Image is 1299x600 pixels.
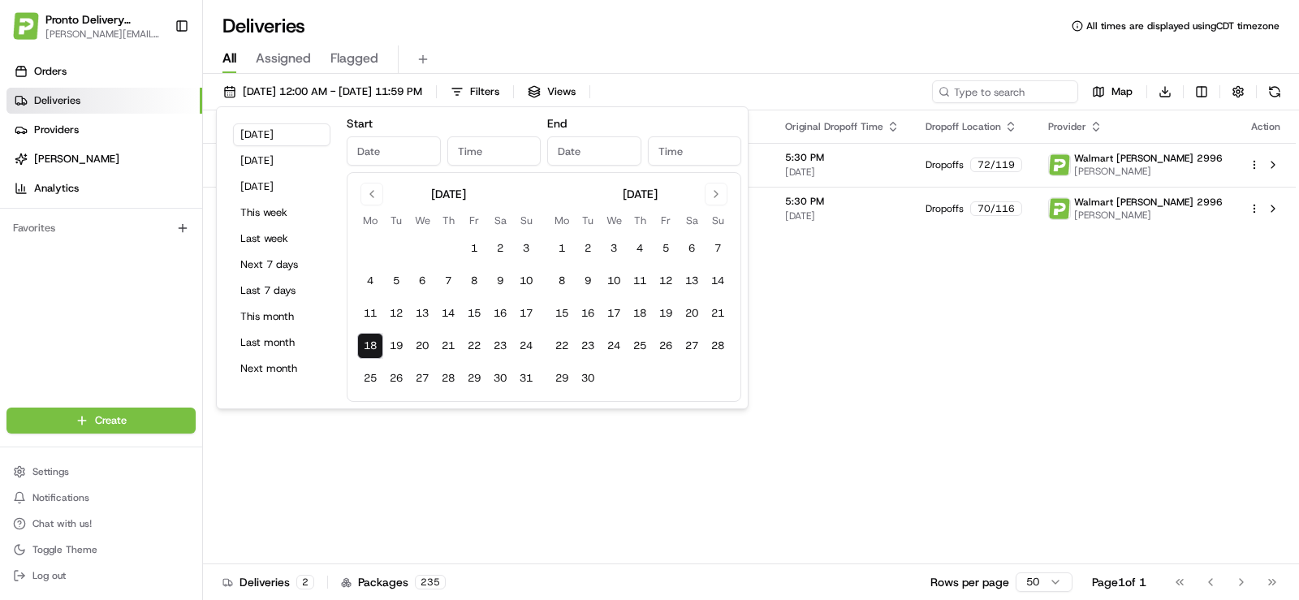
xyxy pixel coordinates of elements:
[6,175,202,201] a: Analytics
[45,28,162,41] button: [PERSON_NAME][EMAIL_ADDRESS][DOMAIN_NAME]
[785,120,883,133] span: Original Dropoff Time
[1086,19,1280,32] span: All times are displayed using CDT timezone
[601,212,627,229] th: Wednesday
[1085,80,1140,103] button: Map
[233,357,330,380] button: Next month
[653,212,679,229] th: Friday
[383,333,409,359] button: 19
[16,65,296,91] p: Welcome 👋
[296,575,314,589] div: 2
[601,300,627,326] button: 17
[461,333,487,359] button: 22
[461,300,487,326] button: 15
[34,152,119,166] span: [PERSON_NAME]
[601,333,627,359] button: 24
[341,574,446,590] div: Packages
[32,569,66,582] span: Log out
[926,120,1001,133] span: Dropoff Location
[679,300,705,326] button: 20
[653,300,679,326] button: 19
[1074,152,1223,165] span: Walmart [PERSON_NAME] 2996
[785,166,900,179] span: [DATE]
[513,333,539,359] button: 24
[243,84,422,99] span: [DATE] 12:00 AM - [DATE] 11:59 PM
[233,175,330,198] button: [DATE]
[409,333,435,359] button: 20
[513,300,539,326] button: 17
[705,235,731,261] button: 7
[233,201,330,224] button: This week
[1092,574,1146,590] div: Page 1 of 1
[513,365,539,391] button: 31
[45,11,162,28] span: Pronto Delivery Service
[627,268,653,294] button: 11
[705,183,727,205] button: Go to next month
[32,543,97,556] span: Toggle Theme
[461,212,487,229] th: Friday
[705,212,731,229] th: Sunday
[547,116,567,131] label: End
[55,155,266,171] div: Start new chat
[233,305,330,328] button: This month
[547,84,576,99] span: Views
[6,146,202,172] a: [PERSON_NAME]
[6,486,196,509] button: Notifications
[347,116,373,131] label: Start
[32,235,124,252] span: Knowledge Base
[575,365,601,391] button: 30
[162,275,196,287] span: Pylon
[930,574,1009,590] p: Rows per page
[276,160,296,179] button: Start new chat
[6,538,196,561] button: Toggle Theme
[34,181,79,196] span: Analytics
[6,564,196,587] button: Log out
[347,136,441,166] input: Date
[357,365,383,391] button: 25
[233,227,330,250] button: Last week
[330,49,378,68] span: Flagged
[575,235,601,261] button: 2
[970,158,1022,172] div: 72 / 119
[409,212,435,229] th: Wednesday
[447,136,542,166] input: Time
[383,365,409,391] button: 26
[679,268,705,294] button: 13
[6,117,202,143] a: Providers
[549,212,575,229] th: Monday
[679,333,705,359] button: 27
[547,136,641,166] input: Date
[10,229,131,258] a: 📗Knowledge Base
[1049,198,1070,219] img: profile_internal_provider_pronto_delivery_service_internal.png
[415,575,446,589] div: 235
[6,460,196,483] button: Settings
[575,268,601,294] button: 9
[16,237,29,250] div: 📗
[6,512,196,535] button: Chat with us!
[435,365,461,391] button: 28
[549,365,575,391] button: 29
[233,123,330,146] button: [DATE]
[513,235,539,261] button: 3
[627,333,653,359] button: 25
[487,333,513,359] button: 23
[409,268,435,294] button: 6
[549,268,575,294] button: 8
[233,149,330,172] button: [DATE]
[153,235,261,252] span: API Documentation
[233,279,330,302] button: Last 7 days
[513,212,539,229] th: Sunday
[575,300,601,326] button: 16
[575,333,601,359] button: 23
[32,465,69,478] span: Settings
[705,300,731,326] button: 21
[1111,84,1133,99] span: Map
[1249,120,1283,133] div: Action
[785,195,900,208] span: 5:30 PM
[16,16,49,49] img: Nash
[487,365,513,391] button: 30
[435,212,461,229] th: Thursday
[653,268,679,294] button: 12
[487,268,513,294] button: 9
[461,268,487,294] button: 8
[443,80,507,103] button: Filters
